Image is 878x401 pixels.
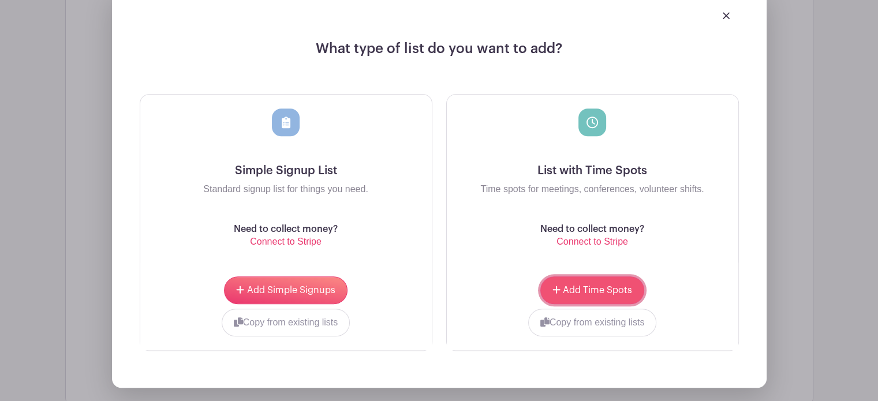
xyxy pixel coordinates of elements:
[234,224,338,249] a: Need to collect money? Connect to Stripe
[456,164,729,178] h5: List with Time Spots
[563,286,632,295] span: Add Time Spots
[528,309,657,336] button: Copy from existing lists
[234,224,338,235] h6: Need to collect money?
[234,235,338,249] p: Connect to Stripe
[540,276,644,304] button: Add Time Spots
[222,309,350,336] button: Copy from existing lists
[150,164,423,178] h5: Simple Signup List
[224,276,347,304] button: Add Simple Signups
[456,182,729,196] p: Time spots for meetings, conferences, volunteer shifts.
[247,286,335,295] span: Add Simple Signups
[540,235,644,249] p: Connect to Stripe
[723,12,730,19] img: close_button-5f87c8562297e5c2d7936805f587ecaba9071eb48480494691a3f1689db116b3.svg
[150,182,423,196] p: Standard signup list for things you need.
[540,224,644,249] a: Need to collect money? Connect to Stripe
[540,224,644,235] h6: Need to collect money?
[140,40,739,66] h4: What type of list do you want to add?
